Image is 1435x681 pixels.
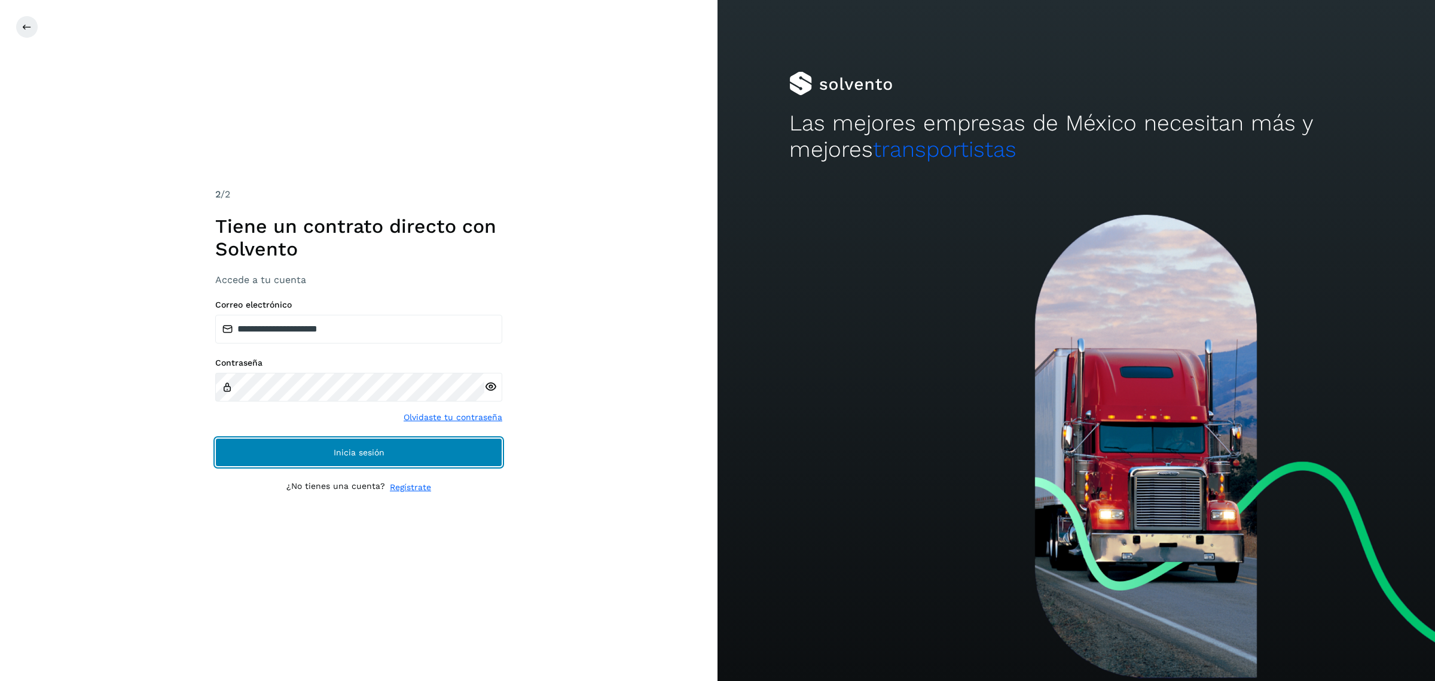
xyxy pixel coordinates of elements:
a: Olvidaste tu contraseña [404,411,502,424]
label: Contraseña [215,358,502,368]
span: transportistas [873,136,1016,162]
h1: Tiene un contrato directo con Solvento [215,215,502,261]
button: Inicia sesión [215,438,502,467]
div: /2 [215,187,502,202]
span: 2 [215,189,221,200]
span: Inicia sesión [334,448,384,457]
h3: Accede a tu cuenta [215,274,502,285]
h2: Las mejores empresas de México necesitan más y mejores [789,110,1363,163]
a: Regístrate [390,481,431,494]
p: ¿No tienes una cuenta? [286,481,385,494]
label: Correo electrónico [215,300,502,310]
